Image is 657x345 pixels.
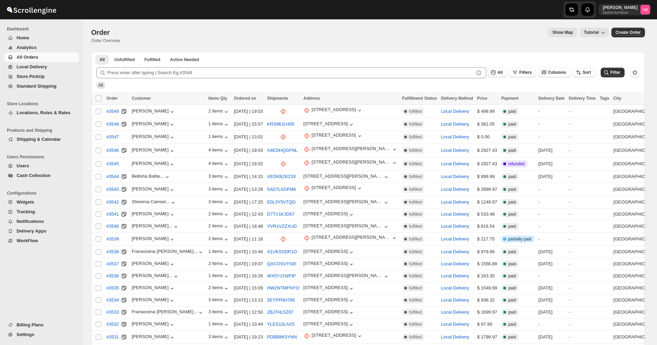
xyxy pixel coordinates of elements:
[132,297,175,304] button: [PERSON_NAME]
[312,185,356,192] div: [STREET_ADDRESS]
[132,334,175,341] div: [PERSON_NAME]
[402,96,437,101] span: Fulfillment Status
[102,221,123,232] button: #3540
[441,261,469,266] button: Local Delivery
[208,121,230,128] button: 1 items
[303,309,348,314] div: [STREET_ADDRESS]
[441,285,469,290] button: Local Delivery
[267,322,295,327] button: YLES10LAX5
[441,199,469,205] button: Local Delivery
[267,121,294,127] button: KRS96JLH05
[510,68,536,77] button: Filters
[303,235,398,241] button: [STREET_ADDRESS][PERSON_NAME]
[303,121,355,128] button: [STREET_ADDRESS]
[208,297,230,304] button: 3 items
[17,110,70,115] span: Locations, Rules & Rates
[441,273,469,278] button: Local Delivery
[441,134,469,139] button: Local Delivery
[208,273,230,280] button: 1 items
[102,119,123,130] button: #3548
[303,333,363,339] button: [STREET_ADDRESS]
[132,121,175,128] div: [PERSON_NAME]
[441,249,469,254] button: Local Delivery
[4,52,79,62] button: All Orders
[267,285,299,290] button: HW2NTMFNYO
[569,96,596,101] span: Delivery Time
[17,238,38,243] span: WorkFlow
[132,186,175,193] button: [PERSON_NAME]
[4,226,79,236] button: Delivery Apps
[303,261,355,268] button: [STREET_ADDRESS]
[4,43,79,52] button: Analytics
[303,159,398,166] button: [STREET_ADDRESS][PERSON_NAME]
[303,174,390,180] button: [STREET_ADDRESS][PERSON_NAME]
[102,332,123,343] button: #3531
[106,173,119,180] span: #3544
[642,8,648,12] text: NB
[132,261,175,268] button: [PERSON_NAME]
[208,249,230,256] div: 1 items
[303,223,383,228] div: [STREET_ADDRESS][PERSON_NAME]
[441,148,469,153] button: Local Delivery
[4,207,79,217] button: Tracking
[303,297,348,302] div: [STREET_ADDRESS]
[17,219,44,224] span: Notifications
[106,121,119,128] span: #3548
[132,285,175,292] button: [PERSON_NAME]
[17,83,57,89] span: Standard Shipping
[17,332,34,337] span: Settings
[303,146,398,153] button: [STREET_ADDRESS][PERSON_NAME]
[17,45,37,50] span: Analytics
[303,96,320,101] span: Address
[95,55,109,65] button: All
[7,128,79,133] span: Products and Shipping
[98,83,103,88] span: All
[312,159,391,166] div: [STREET_ADDRESS][PERSON_NAME]
[132,199,177,206] button: Shiverna Camsel...
[17,55,38,60] span: All Orders
[106,199,119,206] span: #3542
[267,297,295,303] button: 5EYPP0H766
[267,174,296,179] button: VEDKBZK23X
[600,96,609,101] span: Tags
[303,285,348,290] div: [STREET_ADDRESS]
[132,223,179,230] button: [PERSON_NAME]...
[303,249,348,254] div: [STREET_ADDRESS]
[580,28,609,37] button: Tutorial
[303,107,363,114] button: [STREET_ADDRESS]
[208,223,230,230] div: 2 items
[106,321,119,328] span: #3532
[106,186,119,193] span: #3543
[106,248,119,255] span: #3538
[208,261,230,268] div: 2 items
[208,134,230,141] button: 1 items
[477,96,487,101] span: Price
[17,64,47,69] span: Local Delivery
[132,236,175,243] button: [PERSON_NAME]
[441,109,469,114] button: Local Delivery
[132,147,175,154] button: [PERSON_NAME]
[7,154,79,160] span: Users Permissions
[4,236,79,246] button: WorkFlow
[17,199,34,205] span: Widgets
[599,4,651,15] button: User menu
[132,223,172,228] div: [PERSON_NAME]...
[132,96,151,101] span: Customer
[17,228,46,234] span: Delivery Apps
[170,57,199,62] span: Action Needed
[573,68,595,77] button: Sort
[144,57,160,62] span: Fulfilled
[102,258,123,269] button: #3537
[132,249,197,254] div: Fransocena [PERSON_NAME]...
[267,187,296,192] button: 5AD7LKDFM6
[102,209,123,220] button: #3541
[303,249,355,256] button: [STREET_ADDRESS]
[303,174,383,179] div: [STREET_ADDRESS][PERSON_NAME]
[208,199,230,206] button: 3 items
[106,147,119,154] span: #3546
[303,261,348,266] div: [STREET_ADDRESS]
[17,137,61,142] span: Shipping & Calendar
[7,26,79,32] span: Dashboard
